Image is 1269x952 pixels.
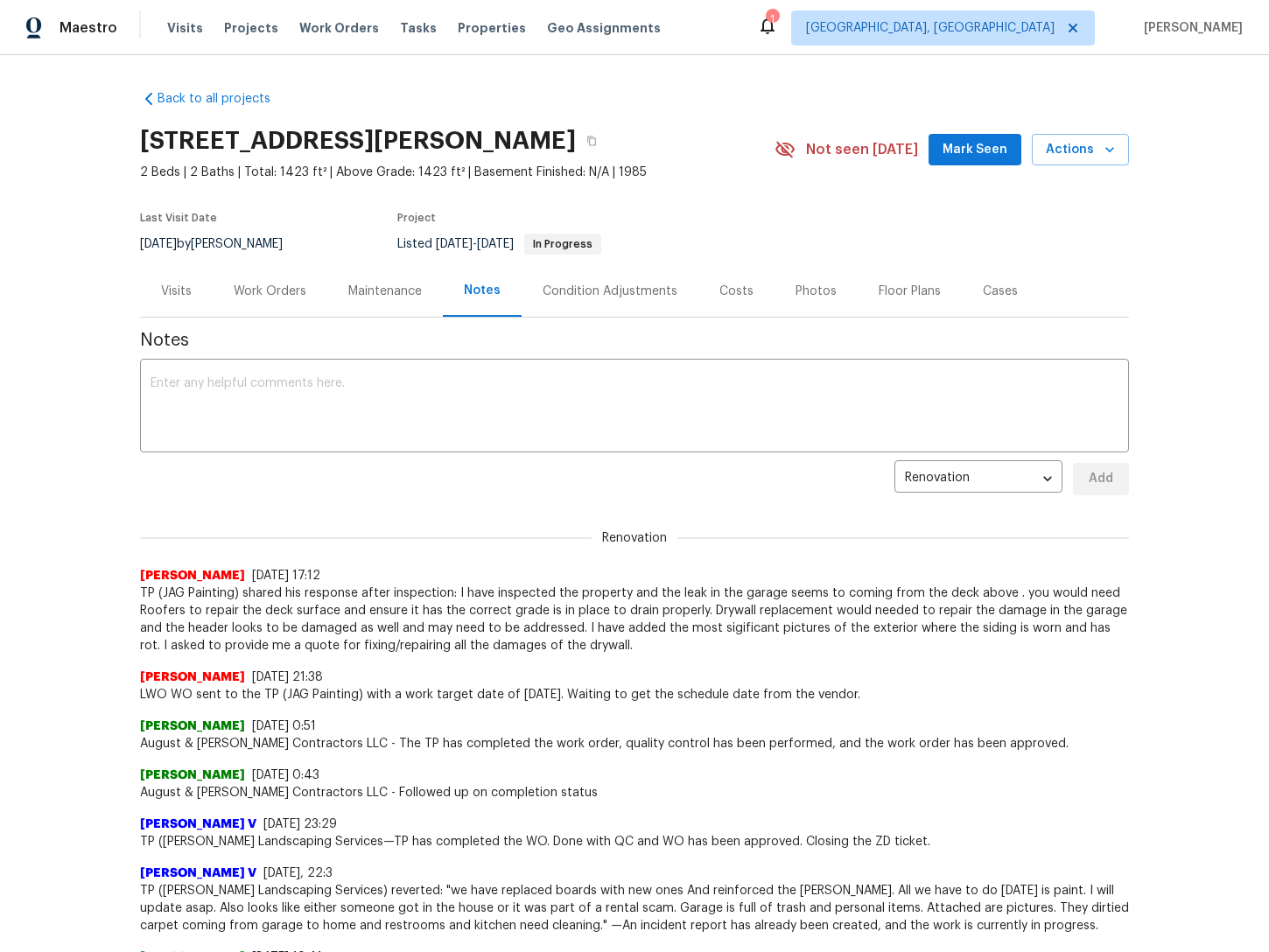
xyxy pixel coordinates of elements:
[140,766,245,784] span: [PERSON_NAME]
[796,283,837,300] div: Photos
[140,882,1129,934] span: TP ([PERSON_NAME] Landscaping Services) reverted: "we have replaced boards with new ones And rein...
[140,784,1129,801] span: August & [PERSON_NAME] Contractors LLC - Followed up on completion status
[140,164,775,181] span: 2 Beds | 2 Baths | Total: 1423 ft² | Above Grade: 1423 ft² | Basement Finished: N/A | 1985
[929,134,1021,166] button: Mark Seen
[140,833,1129,850] span: TP ([PERSON_NAME] Landscaping Services—TP has completed the WO. Done with QC and WO has been appr...
[252,671,323,683] span: [DATE] 21:38
[1046,139,1115,161] span: Actions
[161,283,192,300] div: Visits
[140,234,304,255] div: by [PERSON_NAME]
[263,818,337,830] span: [DATE] 23:29
[167,19,203,37] span: Visits
[436,238,514,250] span: -
[543,283,677,300] div: Condition Adjustments
[140,567,245,584] span: [PERSON_NAME]
[547,19,661,37] span: Geo Assignments
[879,283,941,300] div: Floor Plans
[458,19,526,37] span: Properties
[436,238,473,250] span: [DATE]
[526,239,599,249] span: In Progress
[140,864,256,882] span: [PERSON_NAME] V
[592,529,677,547] span: Renovation
[60,19,117,37] span: Maestro
[299,19,379,37] span: Work Orders
[400,22,437,34] span: Tasks
[397,213,436,223] span: Project
[252,720,316,732] span: [DATE] 0:51
[252,769,319,781] span: [DATE] 0:43
[1032,134,1129,166] button: Actions
[806,19,1055,37] span: [GEOGRAPHIC_DATA], [GEOGRAPHIC_DATA]
[140,717,245,735] span: [PERSON_NAME]
[1137,19,1243,37] span: [PERSON_NAME]
[806,141,918,158] span: Not seen [DATE]
[140,132,576,150] h2: [STREET_ADDRESS][PERSON_NAME]
[234,283,306,300] div: Work Orders
[263,867,333,879] span: [DATE], 22:3
[252,570,320,582] span: [DATE] 17:12
[766,10,778,28] div: 1
[719,283,754,300] div: Costs
[140,815,256,833] span: [PERSON_NAME] V
[943,139,1007,161] span: Mark Seen
[140,735,1129,752] span: August & [PERSON_NAME] Contractors LLC - The TP has completed the work order, quality control has...
[224,19,278,37] span: Projects
[140,238,177,250] span: [DATE]
[983,283,1018,300] div: Cases
[140,584,1129,654] span: TP (JAG Painting) shared his response after inspection: I have inspected the property and the lea...
[576,125,607,157] button: Copy Address
[894,458,1062,500] div: Renovation
[464,282,501,299] div: Notes
[140,668,245,686] span: [PERSON_NAME]
[140,332,1129,349] span: Notes
[477,238,514,250] span: [DATE]
[140,213,217,223] span: Last Visit Date
[397,238,601,250] span: Listed
[140,90,308,108] a: Back to all projects
[348,283,422,300] div: Maintenance
[140,686,1129,703] span: LWO WO sent to the TP (JAG Painting) with a work target date of [DATE]. Waiting to get the schedu...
